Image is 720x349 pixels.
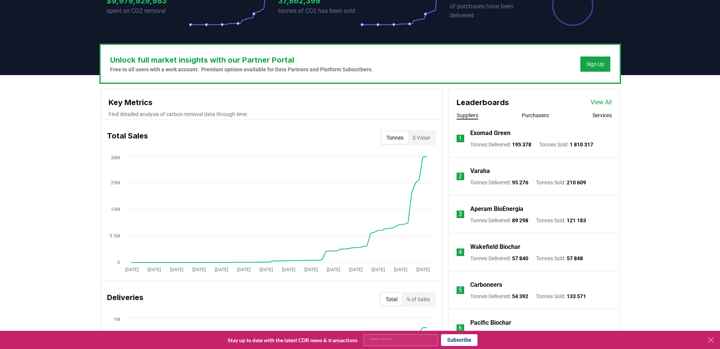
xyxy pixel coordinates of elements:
button: Tonnes [382,132,408,144]
p: Tonnes Sold : [536,330,583,338]
span: 89 298 [512,217,528,223]
p: tonnes of CO2 has been sold [278,6,360,16]
span: 210 609 [567,179,586,186]
p: Tonnes Sold : [536,292,586,300]
tspan: 29M [111,180,120,186]
tspan: [DATE] [349,267,362,272]
button: % of Sales [402,293,435,305]
p: 4 [458,248,462,257]
p: Tonnes Sold : [536,255,583,262]
span: 54 392 [512,293,528,299]
a: Carboneers [470,280,502,289]
tspan: [DATE] [304,267,317,272]
span: 133 571 [567,293,586,299]
tspan: [DATE] [326,267,340,272]
tspan: [DATE] [282,267,295,272]
a: Exomad Green [470,129,510,138]
tspan: 9.5M [110,233,120,239]
button: Total [381,293,402,305]
p: 2 [458,172,462,181]
button: Sign Up [580,57,610,72]
h3: Unlock full market insights with our Partner Portal [110,54,373,66]
p: Tonnes Delivered : [470,217,528,224]
tspan: [DATE] [259,267,273,272]
p: 6 [458,324,462,333]
button: Purchasers [522,112,549,119]
button: Suppliers [457,112,478,119]
p: Tonnes Delivered : [470,255,528,262]
span: 1 810 317 [570,141,593,148]
tspan: [DATE] [214,267,228,272]
p: Tonnes Sold : [536,179,586,186]
span: 95 276 [512,179,528,186]
p: Free to all users with a work account. Premium options available for Data Partners and Platform S... [110,66,373,73]
p: Tonnes Delivered : [470,292,528,300]
tspan: 38M [111,155,120,160]
span: 121 183 [567,217,586,223]
tspan: [DATE] [192,267,205,272]
p: Tonnes Sold : [536,217,586,224]
p: Tonnes Sold : [539,141,593,148]
tspan: [DATE] [237,267,250,272]
span: 57 840 [512,255,528,261]
a: Aperam BioEnergia [470,204,523,214]
button: $ Value [408,132,435,144]
a: Pacific Biochar [470,318,511,327]
p: Tonnes Delivered : [470,179,528,186]
span: 195 378 [512,141,531,148]
tspan: [DATE] [371,267,384,272]
tspan: [DATE] [416,267,429,272]
a: Varaha [470,167,490,176]
span: 57 848 [567,255,583,261]
p: 3 [458,210,462,219]
a: Wakefield Biochar [470,242,520,252]
p: Tonnes Delivered : [470,141,531,148]
p: 1 [458,134,462,143]
tspan: 19M [111,207,120,212]
tspan: 0 [117,260,120,265]
p: 5 [458,286,462,295]
p: of purchases have been delivered [450,2,532,20]
tspan: 1M [113,317,120,322]
a: Sign Up [586,60,604,68]
button: Services [592,112,612,119]
h3: Deliveries [107,292,143,307]
h3: Total Sales [107,130,148,145]
p: spent on CO2 removal [107,6,189,16]
tspan: [DATE] [125,267,138,272]
h3: Leaderboards [457,97,509,108]
h3: Key Metrics [109,97,435,108]
tspan: [DATE] [147,267,161,272]
tspan: [DATE] [170,267,183,272]
p: Find detailed analysis of carbon removal data through time. [109,110,435,118]
p: Tonnes Delivered : [470,330,528,338]
tspan: [DATE] [394,267,407,272]
a: View All [591,98,612,107]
